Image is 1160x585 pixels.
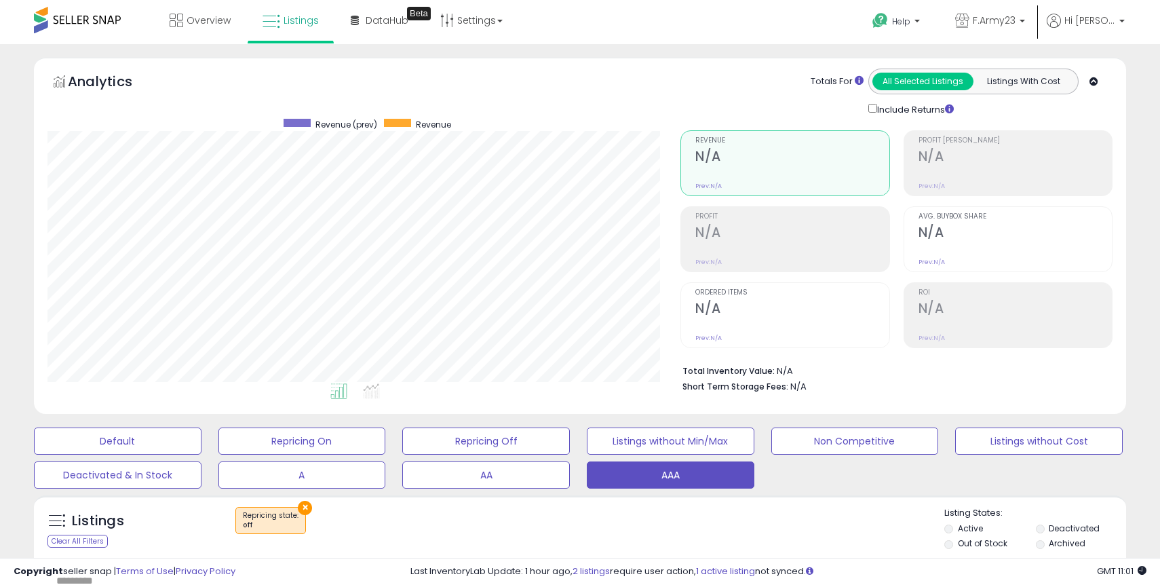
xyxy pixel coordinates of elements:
small: Prev: N/A [695,182,722,190]
small: Prev: N/A [919,182,945,190]
button: × [298,501,312,515]
h5: Listings [72,512,124,531]
a: Privacy Policy [176,565,235,578]
label: Deactivated [1049,523,1100,534]
span: N/A [790,380,807,393]
span: ROI [919,289,1112,297]
small: Prev: N/A [695,258,722,266]
b: Total Inventory Value: [682,365,775,377]
label: Active [958,523,983,534]
span: Avg. Buybox Share [919,213,1112,221]
button: Non Competitive [771,428,939,455]
button: Listings without Min/Max [587,428,754,455]
small: Prev: N/A [919,258,945,266]
button: Listings With Cost [973,73,1074,90]
span: Help [892,16,910,27]
div: Tooltip anchor [407,7,431,20]
h2: N/A [695,225,889,243]
b: Short Term Storage Fees: [682,381,788,392]
button: Listings without Cost [955,428,1123,455]
strong: Copyright [14,565,63,578]
span: DataHub [366,14,408,27]
button: AAA [587,461,754,489]
small: Prev: N/A [919,334,945,342]
button: Default [34,428,201,455]
div: seller snap | | [14,565,235,578]
h5: Analytics [68,72,159,94]
div: Clear All Filters [47,535,108,548]
span: 2025-10-8 11:01 GMT [1097,565,1146,578]
small: Prev: N/A [695,334,722,342]
div: Last InventoryLab Update: 1 hour ago, require user action, not synced. [410,565,1147,578]
button: Repricing On [218,428,386,455]
span: Listings [284,14,319,27]
div: Include Returns [858,101,970,117]
span: Repricing state : [243,510,298,531]
span: Revenue [695,137,889,145]
a: Help [862,2,933,44]
span: Profit [695,213,889,221]
a: 1 active listing [696,565,755,578]
button: Repricing Off [402,428,570,455]
span: F.Army23 [973,14,1016,27]
button: A [218,461,386,489]
span: Revenue (prev) [315,119,377,130]
div: off [243,521,298,530]
h2: N/A [919,149,1112,167]
label: Out of Stock [958,537,1007,549]
i: Get Help [872,12,889,29]
span: Revenue [416,119,451,130]
p: Listing States: [944,507,1125,520]
h2: N/A [695,149,889,167]
i: Click here to read more about un-synced listings. [806,567,813,575]
button: Deactivated & In Stock [34,461,201,489]
button: AA [402,461,570,489]
a: 2 listings [573,565,610,578]
span: Ordered Items [695,289,889,297]
span: Hi [PERSON_NAME] [1064,14,1115,27]
h2: N/A [695,301,889,319]
button: All Selected Listings [872,73,973,90]
span: Profit [PERSON_NAME] [919,137,1112,145]
label: Archived [1049,537,1085,549]
h2: N/A [919,225,1112,243]
span: Overview [187,14,231,27]
div: Totals For [811,75,864,88]
a: Terms of Use [116,565,174,578]
h2: N/A [919,301,1112,319]
li: N/A [682,362,1102,378]
a: Hi [PERSON_NAME] [1047,14,1125,44]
